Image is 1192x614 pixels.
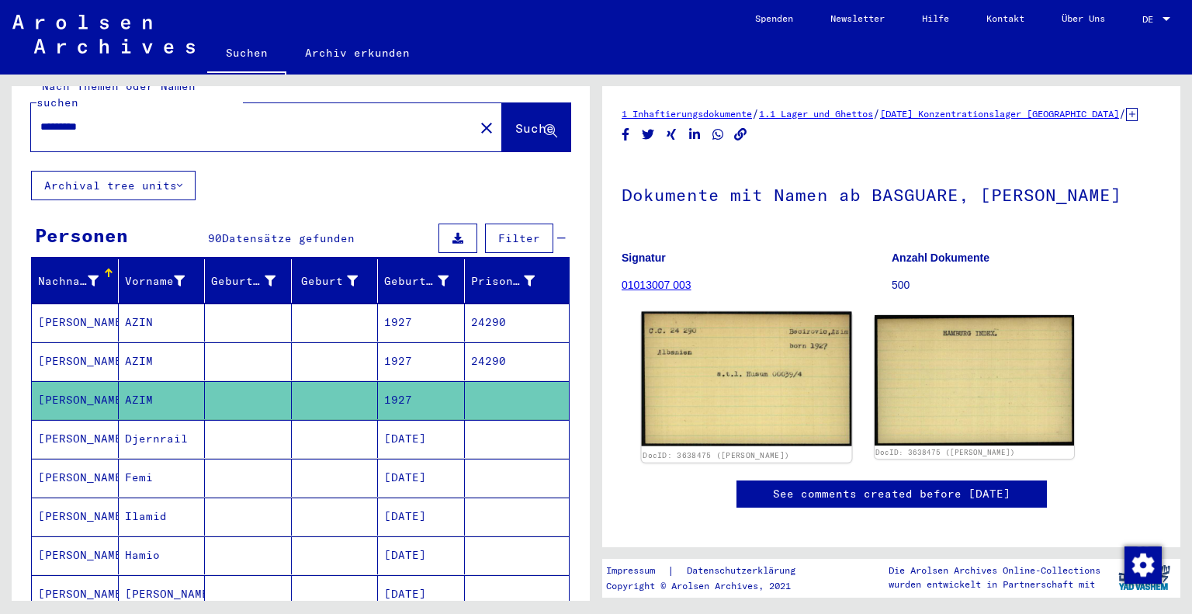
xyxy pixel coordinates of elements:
div: Personen [35,221,128,249]
a: DocID: 3638475 ([PERSON_NAME]) [643,451,789,460]
mat-cell: AZIM [119,342,206,380]
a: 1 Inhaftierungsdokumente [622,108,752,120]
b: Signatur [622,251,666,264]
button: Share on Twitter [640,125,657,144]
span: DE [1142,14,1159,25]
div: Geburtsdatum [384,269,468,293]
button: Clear [471,112,502,143]
h1: Dokumente mit Namen ab BASGUARE, [PERSON_NAME] [622,159,1161,227]
img: 002.jpg [875,315,1075,446]
mat-header-cell: Geburt‏ [292,259,379,303]
mat-cell: [DATE] [378,459,465,497]
button: Archival tree units [31,171,196,200]
img: Zustimmung ändern [1124,546,1162,584]
img: yv_logo.png [1115,558,1173,597]
div: Prisoner # [471,269,555,293]
a: 01013007 003 [622,279,691,291]
img: 001.jpg [642,312,851,447]
div: | [606,563,814,579]
button: Share on WhatsApp [710,125,726,144]
div: Prisoner # [471,273,535,290]
div: Vorname [125,269,205,293]
mat-cell: [PERSON_NAME] [32,342,119,380]
span: / [873,106,880,120]
div: Geburtsname [211,273,275,290]
mat-header-cell: Geburtsdatum [378,259,465,303]
a: Impressum [606,563,667,579]
button: Share on Facebook [618,125,634,144]
a: Datenschutzerklärung [674,563,814,579]
button: Share on Xing [664,125,680,144]
a: 1.1 Lager und Ghettos [759,108,873,120]
mat-cell: [PERSON_NAME] [32,575,119,613]
p: Die Arolsen Archives Online-Collections [889,564,1100,578]
a: DocID: 3638475 ([PERSON_NAME]) [875,448,1015,456]
mat-cell: [PERSON_NAME] [32,498,119,536]
mat-cell: Djernrail [119,420,206,458]
div: Zustimmung ändern [1124,546,1161,583]
span: / [752,106,759,120]
a: Suchen [207,34,286,75]
mat-cell: [PERSON_NAME] [32,420,119,458]
mat-cell: [PERSON_NAME] [32,459,119,497]
button: Suche [502,103,570,151]
mat-cell: Femi [119,459,206,497]
div: Geburt‏ [298,273,359,290]
button: Share on LinkedIn [687,125,703,144]
p: 500 [892,277,1161,293]
mat-icon: close [477,119,496,137]
span: Datensätze gefunden [222,231,355,245]
mat-cell: [PERSON_NAME] [32,304,119,342]
mat-cell: AZIN [119,304,206,342]
div: Geburt‏ [298,269,378,293]
mat-header-cell: Prisoner # [465,259,570,303]
mat-cell: Ilamid [119,498,206,536]
mat-cell: [DATE] [378,536,465,574]
b: Anzahl Dokumente [892,251,989,264]
mat-cell: [PERSON_NAME] [119,575,206,613]
div: Geburtsdatum [384,273,449,290]
p: Copyright © Arolsen Archives, 2021 [606,579,814,593]
div: Geburtsname [211,269,295,293]
span: 90 [208,231,222,245]
img: Arolsen_neg.svg [12,15,195,54]
div: Nachname [38,273,99,290]
mat-cell: AZIM [119,381,206,419]
span: Filter [498,231,540,245]
a: See comments created before [DATE] [773,486,1010,502]
button: Copy link [733,125,749,144]
mat-header-cell: Geburtsname [205,259,292,303]
mat-cell: [DATE] [378,498,465,536]
a: Archiv erkunden [286,34,428,71]
mat-cell: 24290 [465,342,570,380]
span: Suche [515,120,554,136]
mat-header-cell: Nachname [32,259,119,303]
mat-cell: 1927 [378,304,465,342]
button: Filter [485,224,553,253]
mat-header-cell: Vorname [119,259,206,303]
div: Vorname [125,273,185,290]
mat-cell: [DATE] [378,420,465,458]
mat-cell: [PERSON_NAME] [32,381,119,419]
mat-cell: [PERSON_NAME] [32,536,119,574]
div: Nachname [38,269,118,293]
mat-cell: 1927 [378,381,465,419]
a: [DATE] Konzentrationslager [GEOGRAPHIC_DATA] [880,108,1119,120]
span: / [1119,106,1126,120]
mat-cell: Hamio [119,536,206,574]
p: wurden entwickelt in Partnerschaft mit [889,578,1100,591]
mat-cell: 1927 [378,342,465,380]
mat-cell: 24290 [465,304,570,342]
mat-cell: [DATE] [378,575,465,613]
